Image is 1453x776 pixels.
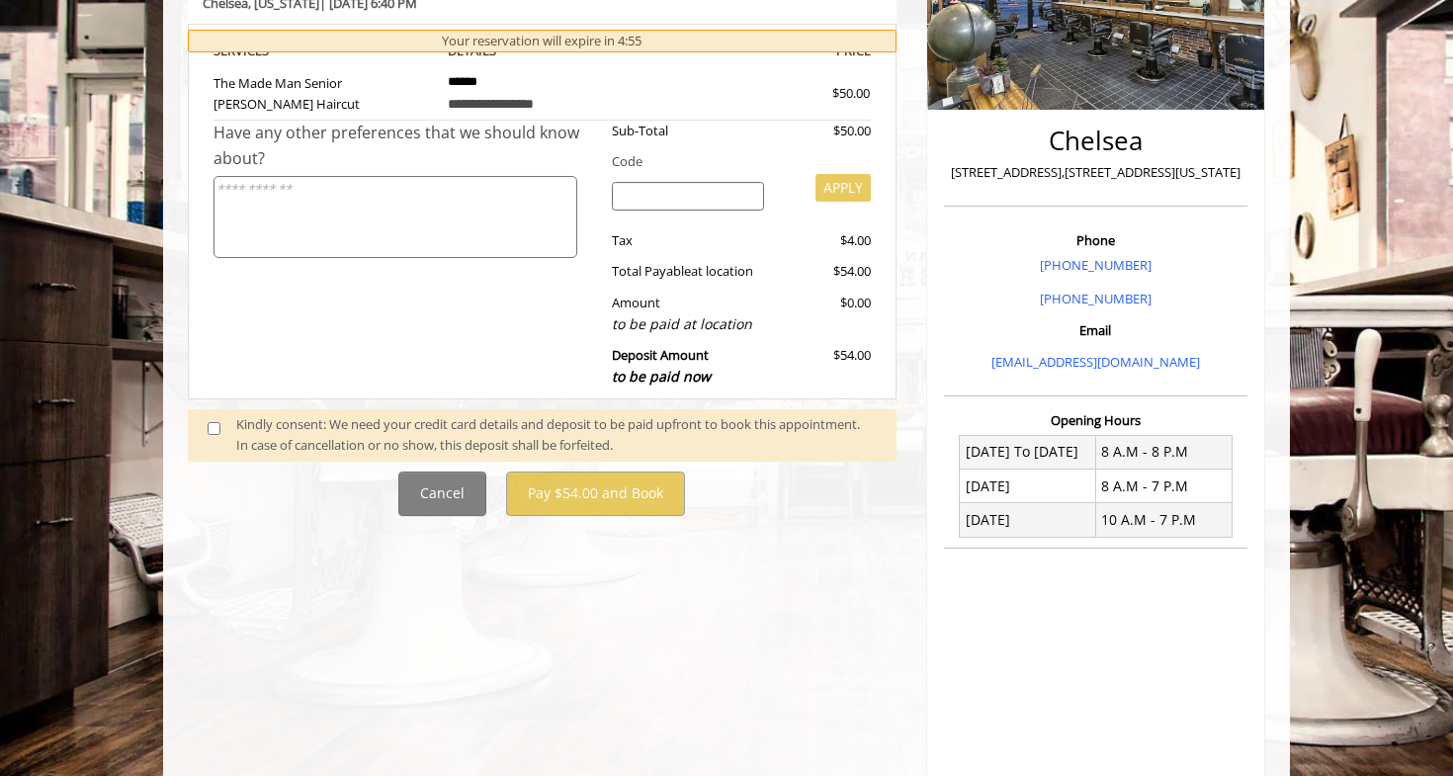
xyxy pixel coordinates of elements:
td: 8 A.M - 7 P.M [1095,470,1232,503]
div: Amount [597,293,780,335]
td: [DATE] [960,470,1096,503]
div: Code [597,151,871,172]
a: [PHONE_NUMBER] [1040,290,1152,307]
div: $4.00 [779,230,870,251]
button: APPLY [815,174,871,202]
td: The Made Man Senior [PERSON_NAME] Haircut [214,62,433,121]
h3: Phone [949,233,1242,247]
div: Sub-Total [597,121,780,141]
div: $0.00 [779,293,870,335]
td: [DATE] To [DATE] [960,435,1096,469]
div: Have any other preferences that we should know about? [214,121,597,171]
span: at location [691,262,753,280]
button: Cancel [398,472,486,516]
a: [PHONE_NUMBER] [1040,256,1152,274]
h2: Chelsea [949,127,1242,155]
div: to be paid at location [612,313,765,335]
a: [EMAIL_ADDRESS][DOMAIN_NAME] [991,353,1200,371]
td: 8 A.M - 8 P.M [1095,435,1232,469]
div: $50.00 [761,83,870,104]
div: Your reservation will expire in 4:55 [188,30,897,52]
p: [STREET_ADDRESS],[STREET_ADDRESS][US_STATE] [949,162,1242,183]
button: Pay $54.00 and Book [506,472,685,516]
div: Tax [597,230,780,251]
h3: Opening Hours [944,413,1247,427]
b: Deposit Amount [612,346,711,386]
td: [DATE] [960,503,1096,537]
h3: Email [949,323,1242,337]
div: $50.00 [779,121,870,141]
div: Total Payable [597,261,780,282]
span: to be paid now [612,367,711,386]
div: Kindly consent: We need your credit card details and deposit to be paid upfront to book this appo... [236,414,877,456]
div: $54.00 [779,345,870,388]
td: 10 A.M - 7 P.M [1095,503,1232,537]
div: $54.00 [779,261,870,282]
